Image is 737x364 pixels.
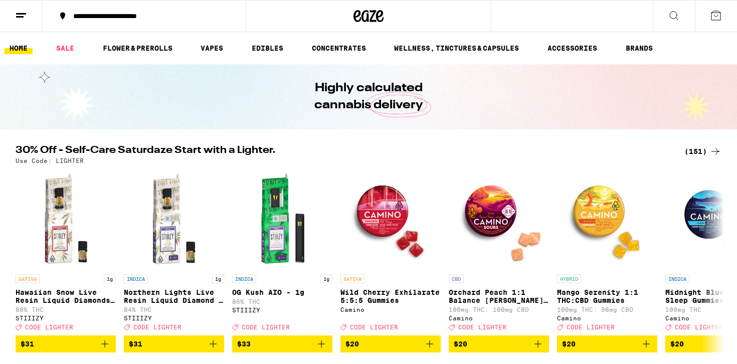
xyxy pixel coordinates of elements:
button: Add to bag [557,335,657,352]
img: Camino - Mango Serenity 1:1 THC:CBD Gummies [557,169,657,269]
p: INDICA [124,274,148,283]
p: 100mg THC: 100mg CBD [449,306,549,313]
p: Northern Lights Live Resin Liquid Diamond - 1g [124,288,224,304]
a: Open page for Northern Lights Live Resin Liquid Diamond - 1g from STIIIZY [124,169,224,335]
div: STIIIZY [16,315,116,321]
h2: 30% Off - Self-Care Saturdaze Start with a Lighter. [16,145,672,157]
span: CODE LIGHTER [25,324,73,330]
p: Orchard Peach 1:1 Balance [PERSON_NAME] Gummies [449,288,549,304]
a: Open page for Orchard Peach 1:1 Balance Sours Gummies from Camino [449,169,549,335]
a: WELLNESS, TINCTURES & CAPSULES [389,42,524,54]
p: Mango Serenity 1:1 THC:CBD Gummies [557,288,657,304]
span: CODE LIGHTER [242,324,290,330]
div: STIIIZY [232,307,332,313]
p: 1g [212,274,224,283]
a: Open page for Hawaiian Snow Live Resin Liquid Diamonds - 1g from STIIIZY [16,169,116,335]
p: 1g [320,274,332,283]
a: SALE [51,42,79,54]
span: $20 [562,340,576,348]
p: Wild Cherry Exhilarate 5:5:5 Gummies [340,288,441,304]
div: Camino [340,306,441,313]
span: CODE LIGHTER [567,324,615,330]
a: FLOWER & PREROLLS [98,42,177,54]
p: INDICA [232,274,256,283]
span: $20 [454,340,467,348]
span: $20 [670,340,684,348]
a: Open page for Wild Cherry Exhilarate 5:5:5 Gummies from Camino [340,169,441,335]
button: Add to bag [449,335,549,352]
a: ACCESSORIES [542,42,602,54]
p: SATIVA [340,274,364,283]
a: HOME [5,42,33,54]
button: Add to bag [232,335,332,352]
a: (151) [684,145,721,157]
a: Open page for Mango Serenity 1:1 THC:CBD Gummies from Camino [557,169,657,335]
div: STIIIZY [124,315,224,321]
button: BRANDS [621,42,658,54]
span: CODE LIGHTER [675,324,723,330]
h1: Highly calculated cannabis delivery [286,80,451,114]
p: Use Code: LIGHTER [16,157,84,164]
span: CODE LIGHTER [458,324,506,330]
img: Camino - Wild Cherry Exhilarate 5:5:5 Gummies [340,169,441,269]
p: INDICA [665,274,689,283]
p: HYBRID [557,274,581,283]
button: Add to bag [16,335,116,352]
a: Open page for OG Kush AIO - 1g from STIIIZY [232,169,332,335]
span: CODE LIGHTER [133,324,181,330]
span: $20 [345,340,359,348]
div: Camino [449,315,549,321]
p: 88% THC [16,306,116,313]
p: 84% THC [124,306,224,313]
img: STIIIZY - Hawaiian Snow Live Resin Liquid Diamonds - 1g [16,169,116,269]
p: SATIVA [16,274,40,283]
img: Camino - Orchard Peach 1:1 Balance Sours Gummies [449,169,549,269]
p: 86% THC [232,298,332,305]
img: STIIIZY - OG Kush AIO - 1g [232,169,332,269]
button: Add to bag [340,335,441,352]
span: CODE LIGHTER [350,324,398,330]
a: EDIBLES [247,42,288,54]
div: Camino [557,315,657,321]
p: Hawaiian Snow Live Resin Liquid Diamonds - 1g [16,288,116,304]
p: 1g [104,274,116,283]
img: STIIIZY - Northern Lights Live Resin Liquid Diamond - 1g [124,169,224,269]
p: 100mg THC: 98mg CBD [557,306,657,313]
a: VAPES [196,42,228,54]
span: $31 [129,340,142,348]
p: CBD [449,274,464,283]
p: OG Kush AIO - 1g [232,288,332,296]
button: Add to bag [124,335,224,352]
span: $31 [21,340,34,348]
a: CONCENTRATES [307,42,371,54]
span: $33 [237,340,251,348]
